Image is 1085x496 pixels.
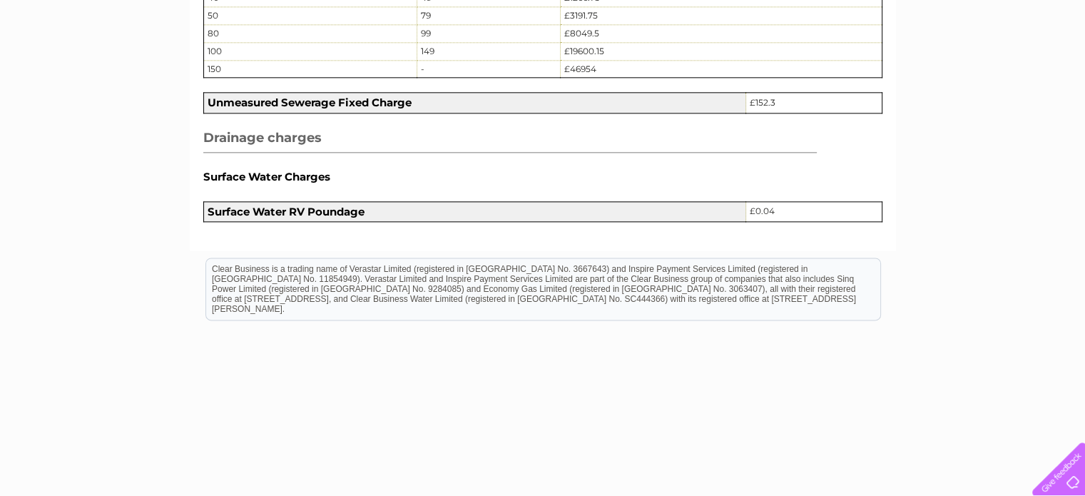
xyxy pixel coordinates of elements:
[208,96,412,109] b: Unmeasured Sewerage Fixed Charge
[203,171,882,183] h5: Surface Water Charges
[208,205,365,218] b: Surface Water RV Poundage
[417,42,561,60] td: 149
[417,7,561,25] td: 79
[38,37,111,81] img: logo.png
[990,61,1025,71] a: Contact
[746,93,882,113] td: £152.3
[417,60,561,78] td: -
[203,42,417,60] td: 100
[910,61,952,71] a: Telecoms
[870,61,901,71] a: Energy
[561,60,882,78] td: £46954
[417,25,561,43] td: 99
[561,42,882,60] td: £19600.15
[203,25,417,43] td: 80
[203,7,417,25] td: 50
[816,7,915,25] a: 0333 014 3131
[203,128,817,153] h3: Drainage charges
[746,201,882,221] td: £0.04
[561,25,882,43] td: £8049.5
[1038,61,1071,71] a: Log out
[203,60,417,78] td: 150
[834,61,861,71] a: Water
[206,8,880,69] div: Clear Business is a trading name of Verastar Limited (registered in [GEOGRAPHIC_DATA] No. 3667643...
[961,61,982,71] a: Blog
[561,7,882,25] td: £3191.75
